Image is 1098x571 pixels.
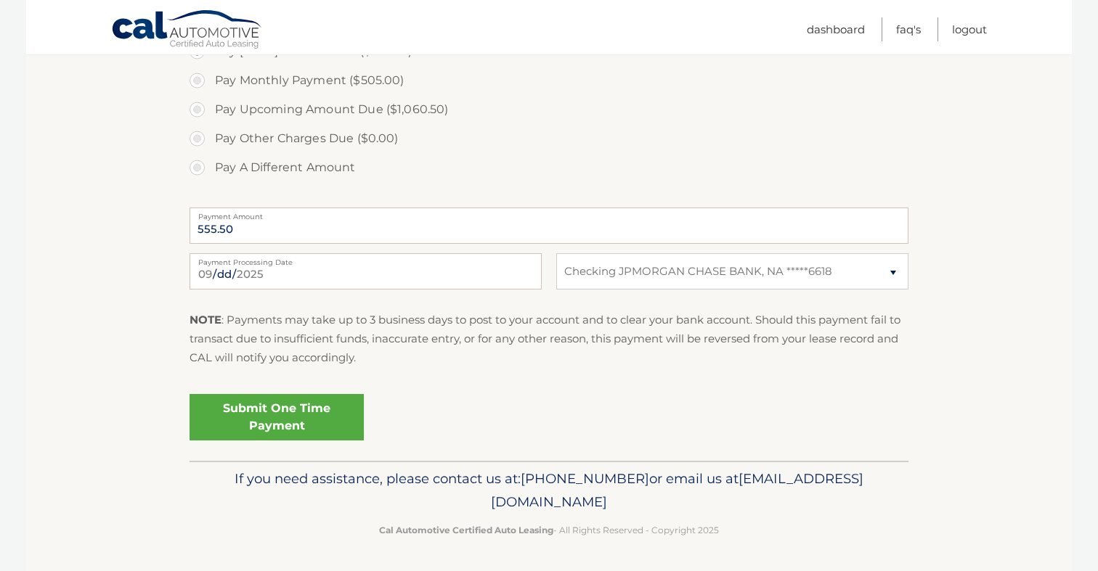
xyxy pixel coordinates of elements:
label: Pay A Different Amount [190,153,908,182]
p: - All Rights Reserved - Copyright 2025 [199,522,899,538]
input: Payment Date [190,253,542,289]
label: Payment Amount [190,208,908,219]
span: [PHONE_NUMBER] [521,470,649,487]
p: : Payments may take up to 3 business days to post to your account and to clear your bank account.... [190,311,908,368]
a: Submit One Time Payment [190,394,364,440]
label: Pay Other Charges Due ($0.00) [190,124,908,153]
a: FAQ's [896,17,921,41]
a: Dashboard [807,17,865,41]
label: Pay Upcoming Amount Due ($1,060.50) [190,95,908,124]
label: Pay Monthly Payment ($505.00) [190,66,908,95]
label: Payment Processing Date [190,253,542,265]
strong: NOTE [190,313,221,326]
input: Payment Amount [190,208,908,244]
a: Cal Automotive [111,9,264,52]
p: If you need assistance, please contact us at: or email us at [199,467,899,514]
strong: Cal Automotive Certified Auto Leasing [379,525,553,535]
a: Logout [952,17,987,41]
span: [EMAIL_ADDRESS][DOMAIN_NAME] [491,470,863,510]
